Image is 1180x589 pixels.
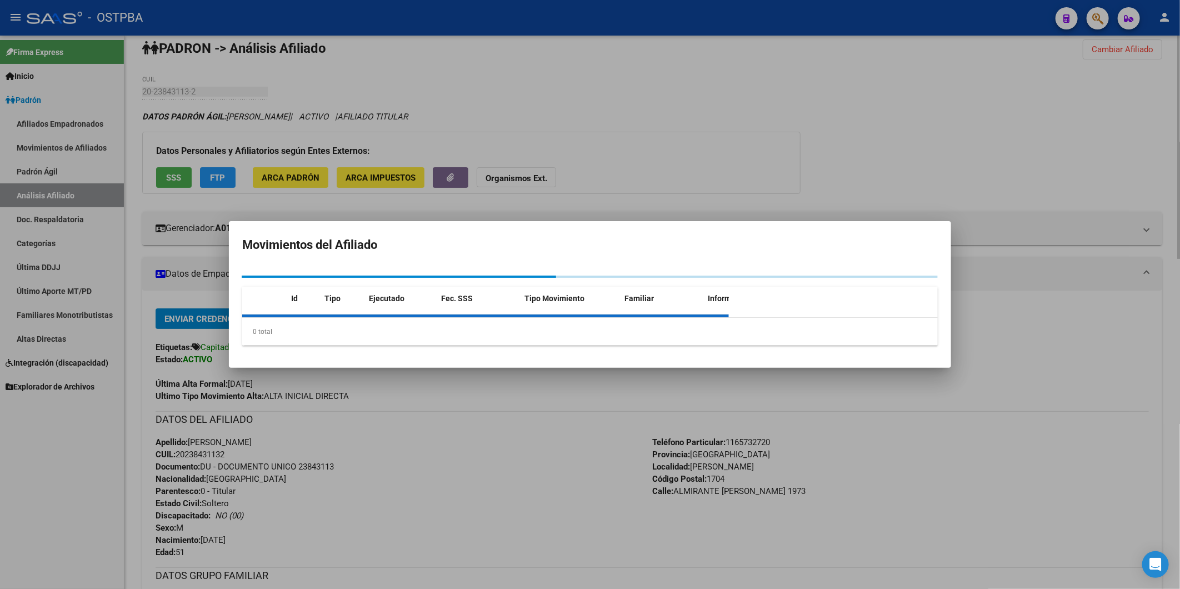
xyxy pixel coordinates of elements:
[620,287,703,311] datatable-header-cell: Familiar
[320,287,364,311] datatable-header-cell: Tipo
[242,318,938,346] div: 0 total
[524,294,584,303] span: Tipo Movimiento
[703,287,787,311] datatable-header-cell: Informable SSS
[242,234,938,256] h2: Movimientos del Afiliado
[708,294,763,303] span: Informable SSS
[287,287,320,311] datatable-header-cell: Id
[324,294,341,303] span: Tipo
[520,287,620,311] datatable-header-cell: Tipo Movimiento
[624,294,654,303] span: Familiar
[369,294,404,303] span: Ejecutado
[364,287,437,311] datatable-header-cell: Ejecutado
[291,294,298,303] span: Id
[441,294,473,303] span: Fec. SSS
[437,287,520,311] datatable-header-cell: Fec. SSS
[1142,551,1169,578] div: Open Intercom Messenger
